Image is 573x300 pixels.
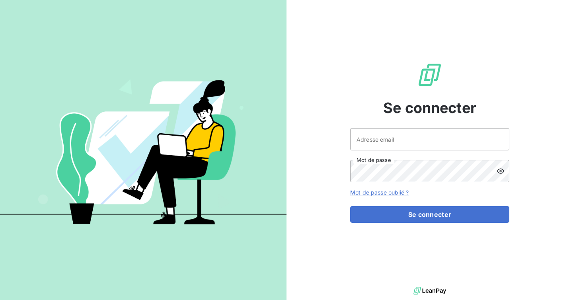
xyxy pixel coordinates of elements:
img: logo [413,285,446,297]
a: Mot de passe oublié ? [350,189,409,196]
button: Se connecter [350,206,509,223]
span: Se connecter [383,97,476,119]
input: placeholder [350,128,509,150]
img: Logo LeanPay [417,62,442,88]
